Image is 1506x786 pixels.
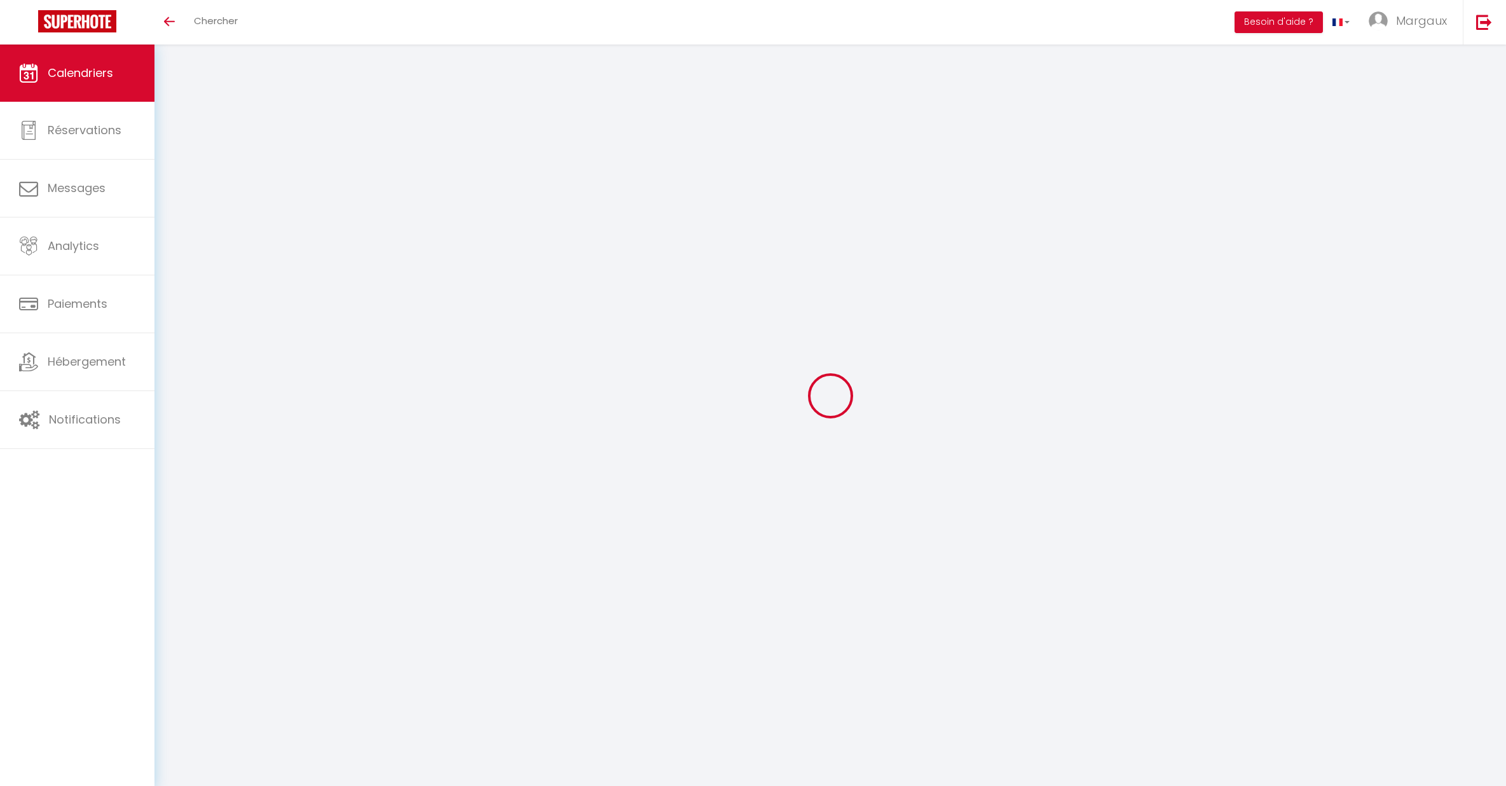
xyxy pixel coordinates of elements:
[38,10,116,32] img: Super Booking
[48,180,106,196] span: Messages
[1476,14,1492,30] img: logout
[48,296,107,312] span: Paiements
[1396,13,1447,29] span: Margaux
[48,65,113,81] span: Calendriers
[48,238,99,254] span: Analytics
[194,14,238,27] span: Chercher
[48,354,126,369] span: Hébergement
[49,411,121,427] span: Notifications
[1235,11,1323,33] button: Besoin d'aide ?
[1369,11,1388,31] img: ...
[48,122,121,138] span: Réservations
